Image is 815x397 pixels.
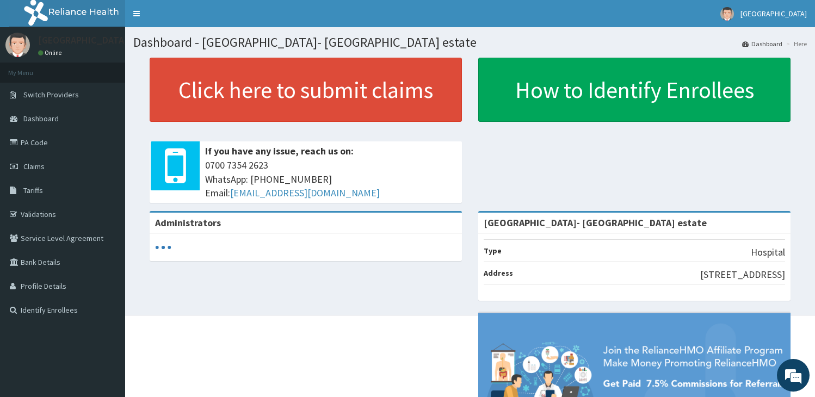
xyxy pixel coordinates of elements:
[23,185,43,195] span: Tariffs
[38,49,64,57] a: Online
[150,58,462,122] a: Click here to submit claims
[783,39,807,48] li: Here
[484,216,707,229] strong: [GEOGRAPHIC_DATA]- [GEOGRAPHIC_DATA] estate
[740,9,807,18] span: [GEOGRAPHIC_DATA]
[720,7,734,21] img: User Image
[478,58,791,122] a: How to Identify Enrollees
[230,187,380,199] a: [EMAIL_ADDRESS][DOMAIN_NAME]
[205,158,456,200] span: 0700 7354 2623 WhatsApp: [PHONE_NUMBER] Email:
[133,35,807,49] h1: Dashboard - [GEOGRAPHIC_DATA]- [GEOGRAPHIC_DATA] estate
[23,114,59,123] span: Dashboard
[700,268,785,282] p: [STREET_ADDRESS]
[155,239,171,256] svg: audio-loading
[155,216,221,229] b: Administrators
[23,90,79,100] span: Switch Providers
[23,162,45,171] span: Claims
[751,245,785,259] p: Hospital
[742,39,782,48] a: Dashboard
[38,35,128,45] p: [GEOGRAPHIC_DATA]
[205,145,354,157] b: If you have any issue, reach us on:
[484,268,513,278] b: Address
[5,33,30,57] img: User Image
[484,246,502,256] b: Type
